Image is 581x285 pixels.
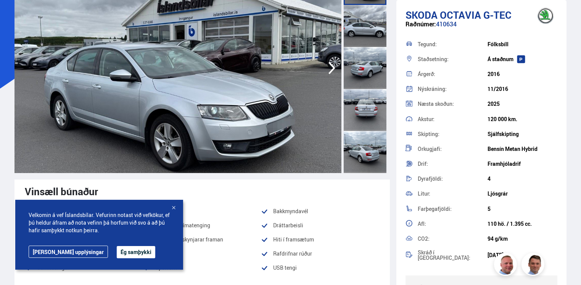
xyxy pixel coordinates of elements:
[25,186,379,197] div: Vinsæll búnaður
[418,131,488,137] div: Skipting:
[418,42,488,47] div: Tegund:
[440,8,512,22] span: Octavia G-TEC
[418,161,488,167] div: Drif:
[523,254,546,277] img: FbJEzSuNWCJXmdc-.webp
[488,176,557,182] div: 4
[406,8,438,22] span: Skoda
[488,116,557,122] div: 120 000 km.
[418,206,488,212] div: Farþegafjöldi:
[488,41,557,47] div: Fólksbíll
[530,4,561,28] img: brand logo
[143,207,261,216] li: Akreinavari
[406,20,436,28] span: Raðnúmer:
[418,236,488,241] div: CO2:
[488,101,557,107] div: 2025
[495,254,518,277] img: siFngHWaQ9KaOqBr.png
[418,71,488,77] div: Árgerð:
[488,221,557,227] div: 110 hö. / 1.395 cc.
[143,235,261,244] li: Fjarlægðarskynjarar framan
[488,86,557,92] div: 11/2016
[488,56,557,62] div: Á staðnum
[418,117,488,122] div: Akstur:
[488,161,557,167] div: Framhjóladrif
[29,211,170,234] span: Velkomin á vef Íslandsbílar. Vefurinn notast við vefkökur, ef þú heldur áfram að nota vefinn þá h...
[488,236,557,242] div: 94 g/km
[261,221,379,230] li: Dráttarbeisli
[488,252,557,258] div: [DATE]
[488,71,557,77] div: 2016
[406,21,558,36] div: 410634
[418,57,488,62] div: Staðsetning:
[488,146,557,152] div: Bensín Metan Hybrid
[117,246,155,258] button: Ég samþykki
[261,263,379,277] li: USB tengi
[488,191,557,197] div: Ljósgrár
[261,249,379,258] li: Rafdrifnar rúður
[418,146,488,152] div: Orkugjafi:
[488,206,557,212] div: 5
[418,101,488,107] div: Næsta skoðun:
[418,176,488,181] div: Dyrafjöldi:
[143,263,261,272] li: Spólvörn
[488,131,557,137] div: Sjálfskipting
[6,3,29,26] button: Open LiveChat chat widget
[418,250,488,261] div: Skráð í [GEOGRAPHIC_DATA]:
[261,235,379,244] li: Hiti í framsætum
[143,249,261,258] li: Loftkæling
[418,86,488,92] div: Nýskráning:
[143,221,261,230] li: Bluetooth símatenging
[418,191,488,196] div: Litur:
[261,207,379,216] li: Bakkmyndavél
[418,221,488,227] div: Afl:
[29,246,108,258] a: [PERSON_NAME] upplýsingar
